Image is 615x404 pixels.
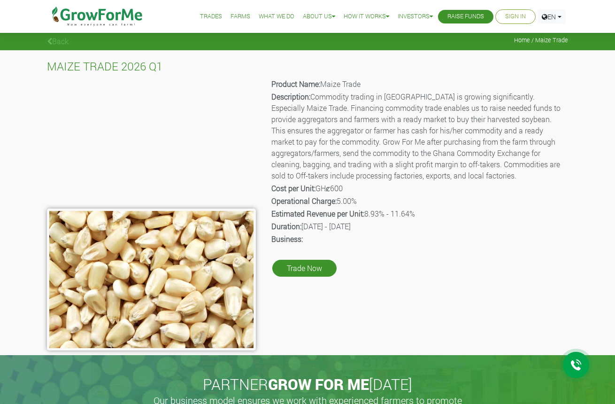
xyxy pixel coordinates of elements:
img: growforme image [47,209,256,350]
p: 5.00% [271,195,567,207]
a: What We Do [259,12,294,22]
b: Product Name: [271,79,320,89]
a: EN [538,9,566,24]
p: [DATE] - [DATE] [271,221,567,232]
a: Trade Now [272,260,337,277]
a: Farms [231,12,250,22]
span: Home / Maize Trade [514,37,568,44]
a: Back [47,36,69,46]
a: How it Works [344,12,389,22]
p: Maize Trade [271,78,567,90]
b: Description: [271,92,310,101]
a: Investors [398,12,433,22]
b: Duration: [271,221,301,231]
b: Cost per Unit: [271,183,315,193]
a: Sign In [505,12,526,22]
a: Raise Funds [447,12,484,22]
b: Business: [271,234,303,244]
a: Trades [200,12,222,22]
a: About Us [303,12,335,22]
p: 8.93% - 11.64% [271,208,567,219]
h4: MAIZE TRADE 2026 Q1 [47,60,568,73]
h2: PARTNER [DATE] [51,375,564,393]
span: GROW FOR ME [268,374,369,394]
b: Estimated Revenue per Unit: [271,209,364,218]
p: Commodity trading in [GEOGRAPHIC_DATA] is growing significantly. Especially Maize Trade. Financin... [271,91,567,181]
b: Operational Charge: [271,196,337,206]
p: GHȼ600 [271,183,567,194]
